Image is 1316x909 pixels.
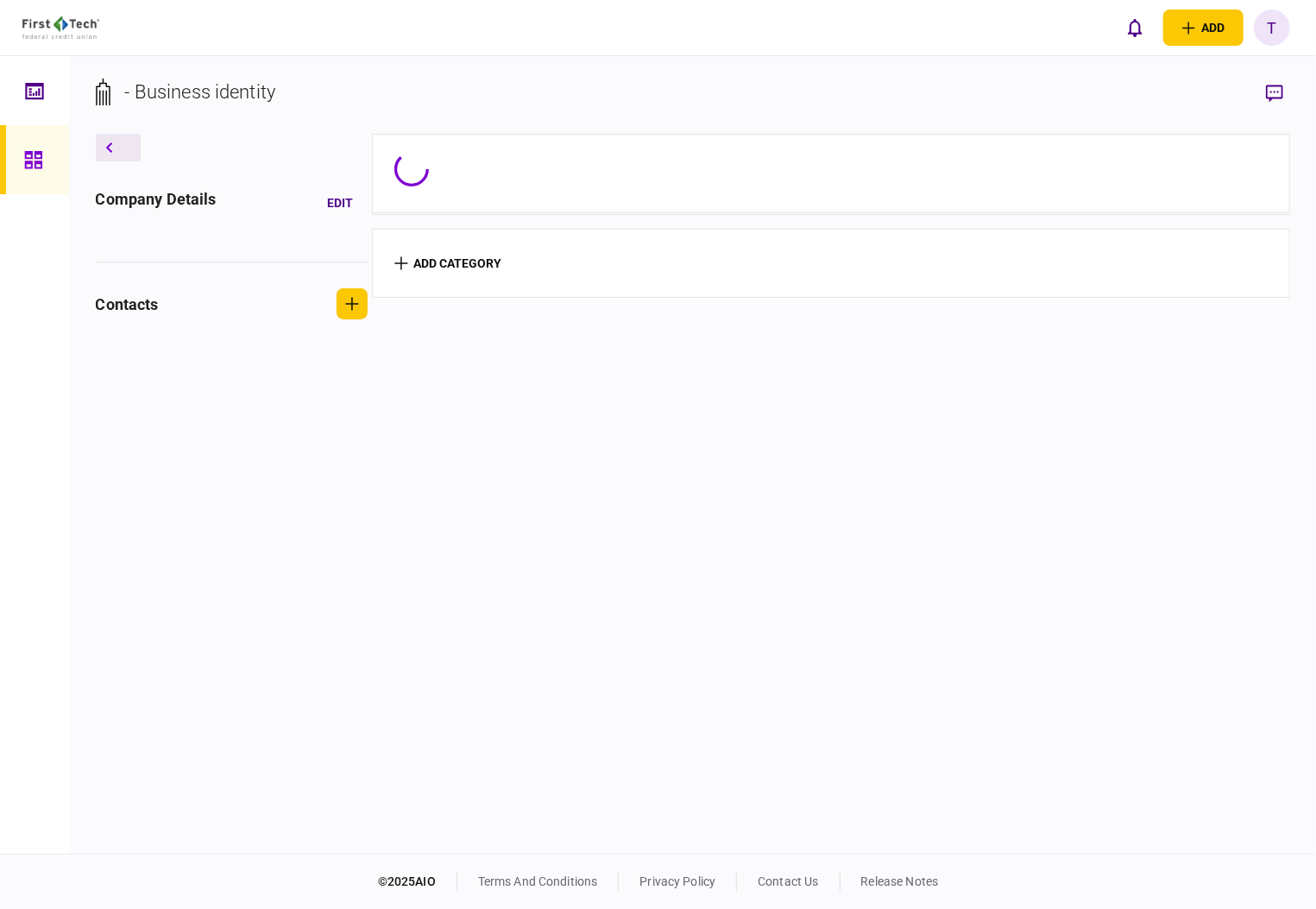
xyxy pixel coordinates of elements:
[96,187,217,218] div: company details
[478,874,598,888] a: terms and conditions
[394,256,502,270] button: add category
[861,874,939,888] a: release notes
[1163,9,1244,46] button: open adding identity options
[639,874,715,888] a: privacy policy
[758,874,818,888] a: contact us
[314,187,368,218] button: Edit
[1254,9,1290,46] button: T
[1117,9,1153,46] button: open notifications list
[125,78,276,106] div: - Business identity
[22,16,99,39] img: client company logo
[96,293,159,316] div: contacts
[378,873,457,891] div: © 2025 AIO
